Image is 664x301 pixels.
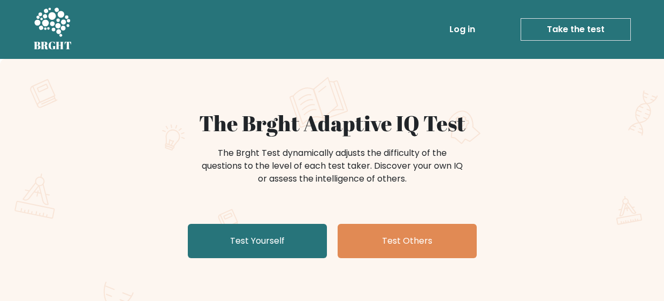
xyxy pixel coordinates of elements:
a: Take the test [521,18,631,41]
h5: BRGHT [34,39,72,52]
a: BRGHT [34,4,72,55]
a: Log in [445,19,479,40]
h1: The Brght Adaptive IQ Test [71,110,593,136]
a: Test Others [338,224,477,258]
div: The Brght Test dynamically adjusts the difficulty of the questions to the level of each test take... [199,147,466,185]
a: Test Yourself [188,224,327,258]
